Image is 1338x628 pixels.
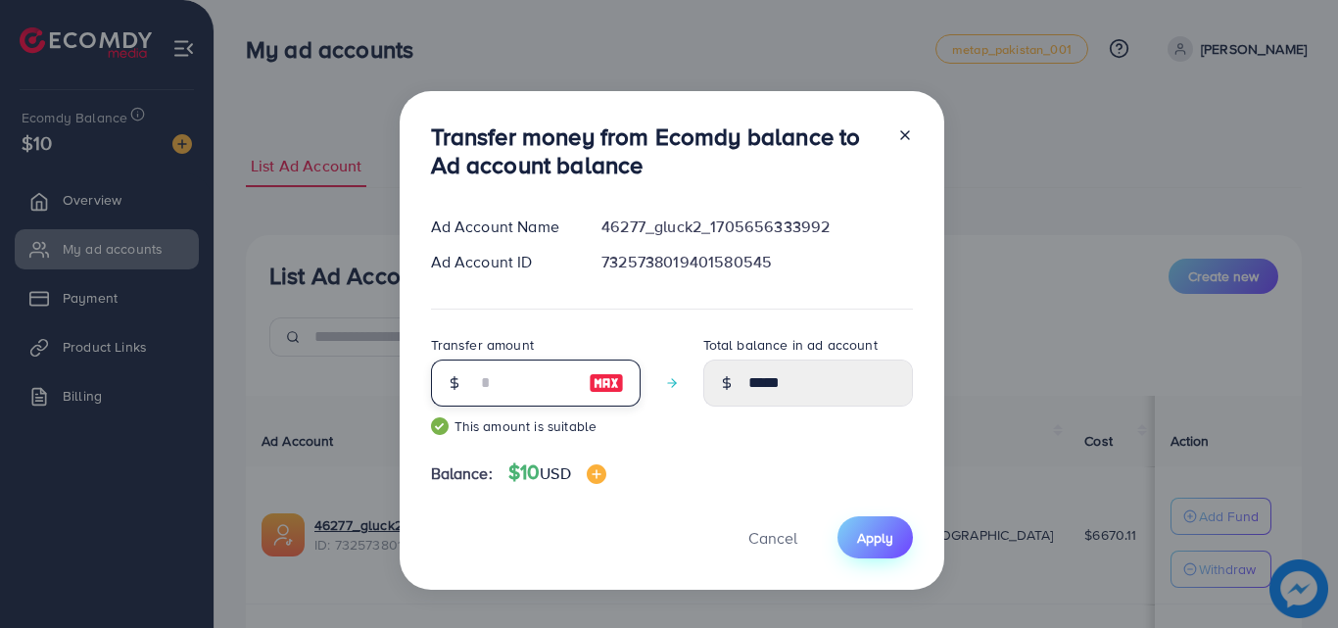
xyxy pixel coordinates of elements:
div: 7325738019401580545 [586,251,928,273]
div: Ad Account ID [415,251,587,273]
button: Cancel [724,516,822,558]
img: image [589,371,624,395]
span: USD [540,462,570,484]
small: This amount is suitable [431,416,641,436]
span: Cancel [748,527,797,549]
div: 46277_gluck2_1705656333992 [586,216,928,238]
h3: Transfer money from Ecomdy balance to Ad account balance [431,122,882,179]
label: Total balance in ad account [703,335,878,355]
img: image [587,464,606,484]
span: Balance: [431,462,493,485]
img: guide [431,417,449,435]
label: Transfer amount [431,335,534,355]
span: Apply [857,528,893,548]
h4: $10 [508,460,606,485]
div: Ad Account Name [415,216,587,238]
button: Apply [837,516,913,558]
